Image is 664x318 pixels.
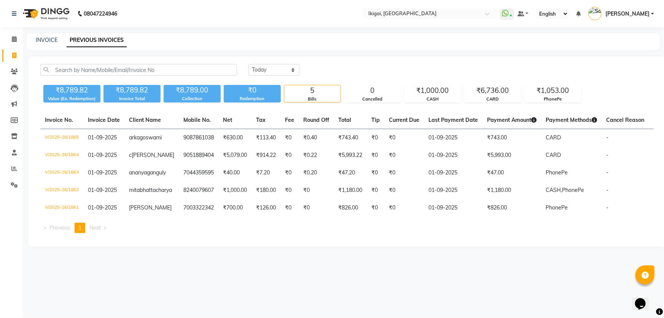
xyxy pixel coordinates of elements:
div: Collection [164,96,221,102]
td: 7003322342 [179,199,218,217]
span: PhonePe [546,204,568,211]
td: ₹0 [299,199,334,217]
td: ₹47.20 [334,164,367,182]
td: ₹7.20 [252,164,280,182]
a: PREVIOUS INVOICES [67,34,127,47]
td: ₹0 [280,164,299,182]
span: Invoice Date [88,117,120,123]
td: ₹700.00 [218,199,252,217]
td: 9087861038 [179,129,218,147]
span: [PERSON_NAME] [129,204,172,211]
input: Search by Name/Mobile/Email/Invoice No [40,64,237,76]
span: - [606,169,608,176]
span: Previous [49,224,70,231]
img: logo [19,3,72,24]
td: 8240079607 [179,182,218,199]
div: PhonePe [525,96,581,102]
nav: Pagination [40,223,654,233]
div: 0 [344,85,401,96]
td: V/2025-26/1861 [40,199,83,217]
td: ₹0 [384,147,424,164]
span: ganguly [147,169,166,176]
span: 01-09-2025 [88,169,117,176]
span: Tip [371,117,380,123]
span: CARD [546,152,561,158]
div: ₹1,000.00 [404,85,461,96]
td: ₹5,079.00 [218,147,252,164]
td: ₹47.00 [482,164,541,182]
span: 01-09-2025 [88,152,117,158]
td: ₹1,000.00 [218,182,252,199]
td: ₹0 [280,147,299,164]
td: ₹0 [367,164,384,182]
td: ₹826.00 [334,199,367,217]
div: ₹8,789.00 [164,85,221,96]
td: ₹826.00 [482,199,541,217]
span: Current Due [389,117,419,123]
div: ₹6,736.00 [465,85,521,96]
div: ₹0 [224,85,281,96]
div: Invoice Total [104,96,161,102]
td: ₹743.40 [334,129,367,147]
td: ₹0.40 [299,129,334,147]
span: goswami [140,134,162,141]
div: ₹1,053.00 [525,85,581,96]
td: 01-09-2025 [424,147,482,164]
img: Soumita [588,7,602,20]
span: 1 [78,224,81,231]
td: V/2025-26/1862 [40,182,83,199]
div: CASH [404,96,461,102]
span: CASH, [546,187,562,193]
span: c [129,152,132,158]
div: 5 [284,85,341,96]
td: 01-09-2025 [424,182,482,199]
td: V/2025-26/1865 [40,129,83,147]
td: ₹126.00 [252,199,280,217]
div: ₹8,789.82 [104,85,161,96]
td: ₹0 [384,129,424,147]
td: ₹0 [384,182,424,199]
span: [PERSON_NAME] [132,152,174,158]
td: ₹1,180.00 [482,182,541,199]
td: ₹0 [384,164,424,182]
span: Net [223,117,232,123]
span: Round Off [303,117,329,123]
b: 08047224946 [84,3,117,24]
td: V/2025-26/1863 [40,164,83,182]
td: ₹5,993.00 [482,147,541,164]
td: ₹180.00 [252,182,280,199]
span: bhattacharya [140,187,172,193]
span: Client Name [129,117,161,123]
td: ₹0 [280,129,299,147]
span: 01-09-2025 [88,134,117,141]
span: - [606,187,608,193]
td: 9051889404 [179,147,218,164]
span: Tax [256,117,266,123]
td: ₹0 [280,182,299,199]
td: V/2025-26/1864 [40,147,83,164]
span: PhonePe [546,169,568,176]
td: ₹5,993.22 [334,147,367,164]
span: arka [129,134,140,141]
td: 7044359595 [179,164,218,182]
span: PhonePe [562,187,584,193]
span: 01-09-2025 [88,204,117,211]
span: - [606,204,608,211]
td: ₹0 [367,129,384,147]
td: 01-09-2025 [424,164,482,182]
div: Redemption [224,96,281,102]
td: ₹40.00 [218,164,252,182]
td: ₹914.22 [252,147,280,164]
td: ₹743.00 [482,129,541,147]
span: [PERSON_NAME] [605,10,650,18]
div: CARD [465,96,521,102]
td: ₹0 [280,199,299,217]
td: ₹0 [384,199,424,217]
td: ₹0 [367,199,384,217]
td: 01-09-2025 [424,129,482,147]
span: Total [338,117,351,123]
td: ₹113.40 [252,129,280,147]
div: Value (Ex. Redemption) [43,96,100,102]
span: Mobile No. [183,117,211,123]
div: Cancelled [344,96,401,102]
